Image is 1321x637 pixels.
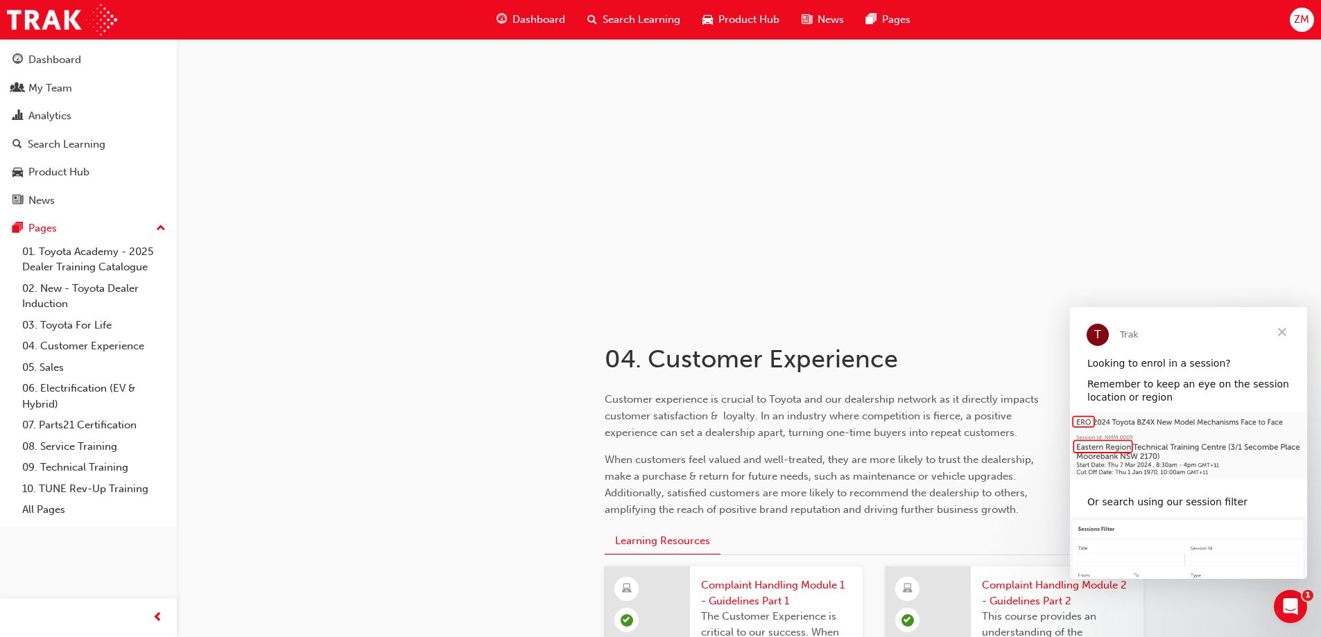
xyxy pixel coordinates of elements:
[12,139,22,151] span: search-icon
[6,188,171,213] a: News
[866,11,877,28] span: pages-icon
[6,159,171,185] a: Product Hub
[497,11,507,28] span: guage-icon
[17,278,171,315] a: 02. New - Toyota Dealer Induction
[605,453,1037,516] span: When customers feel valued and well-treated, they are more likely to trust the dealership, make a...
[12,82,23,95] span: people-icon
[6,103,171,129] a: Analytics
[6,44,171,216] button: DashboardMy TeamAnalyticsSearch LearningProduct HubNews
[28,220,57,236] div: Pages
[17,335,171,357] a: 04. Customer Experience
[28,52,81,68] div: Dashboard
[17,378,171,415] a: 06. Electrification (EV & Hybrid)
[153,609,163,627] span: prev-icon
[6,216,171,241] button: Pages
[701,577,852,609] span: Complaint Handling Module 1 - Guidelines Part 1
[718,12,779,28] span: Product Hub
[6,132,171,157] a: Search Learning
[156,220,166,238] span: up-icon
[512,12,565,28] span: Dashboard
[605,344,1060,374] h1: 04. Customer Experience
[621,614,633,627] span: learningRecordVerb_PASS-icon
[17,315,171,336] a: 03. Toyota For Life
[1274,590,1307,623] iframe: Intercom live chat
[485,6,576,34] a: guage-iconDashboard
[882,12,910,28] span: Pages
[691,6,791,34] a: car-iconProduct Hub
[901,614,914,627] span: learningRecordVerb_PASS-icon
[17,436,171,457] a: 08. Service Training
[622,580,632,598] span: learningResourceType_ELEARNING-icon
[17,457,171,478] a: 09. Technical Training
[603,12,680,28] span: Search Learning
[12,110,23,123] span: chart-icon
[17,478,171,500] a: 10. TUNE Rev-Up Training
[818,12,844,28] span: News
[605,393,1042,439] span: Customer experience is crucial to Toyota and our dealership network as it directly impacts custom...
[12,195,23,207] span: news-icon
[12,166,23,179] span: car-icon
[791,6,855,34] a: news-iconNews
[28,108,71,124] div: Analytics
[903,580,913,598] span: learningResourceType_ELEARNING-icon
[12,222,23,235] span: pages-icon
[12,54,23,67] span: guage-icon
[6,76,171,101] a: My Team
[28,164,89,180] div: Product Hub
[605,528,720,555] button: Learning Resources
[28,137,105,152] div: Search Learning
[28,80,72,96] div: My Team
[17,357,171,378] a: 05. Sales
[802,11,812,28] span: news-icon
[17,241,171,278] a: 01. Toyota Academy - 2025 Dealer Training Catalogue
[587,11,597,28] span: search-icon
[982,577,1132,609] span: Complaint Handling Module 2 - Guidelines Part 2
[1070,307,1307,579] iframe: Intercom live chat message
[28,193,55,209] div: News
[1294,12,1309,28] span: ZM
[702,11,713,28] span: car-icon
[6,47,171,73] a: Dashboard
[1290,8,1314,32] button: ZM
[576,6,691,34] a: search-iconSearch Learning
[855,6,922,34] a: pages-iconPages
[17,415,171,436] a: 07. Parts21 Certification
[7,4,117,35] img: Trak
[1302,590,1313,601] span: 1
[17,499,171,521] a: All Pages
